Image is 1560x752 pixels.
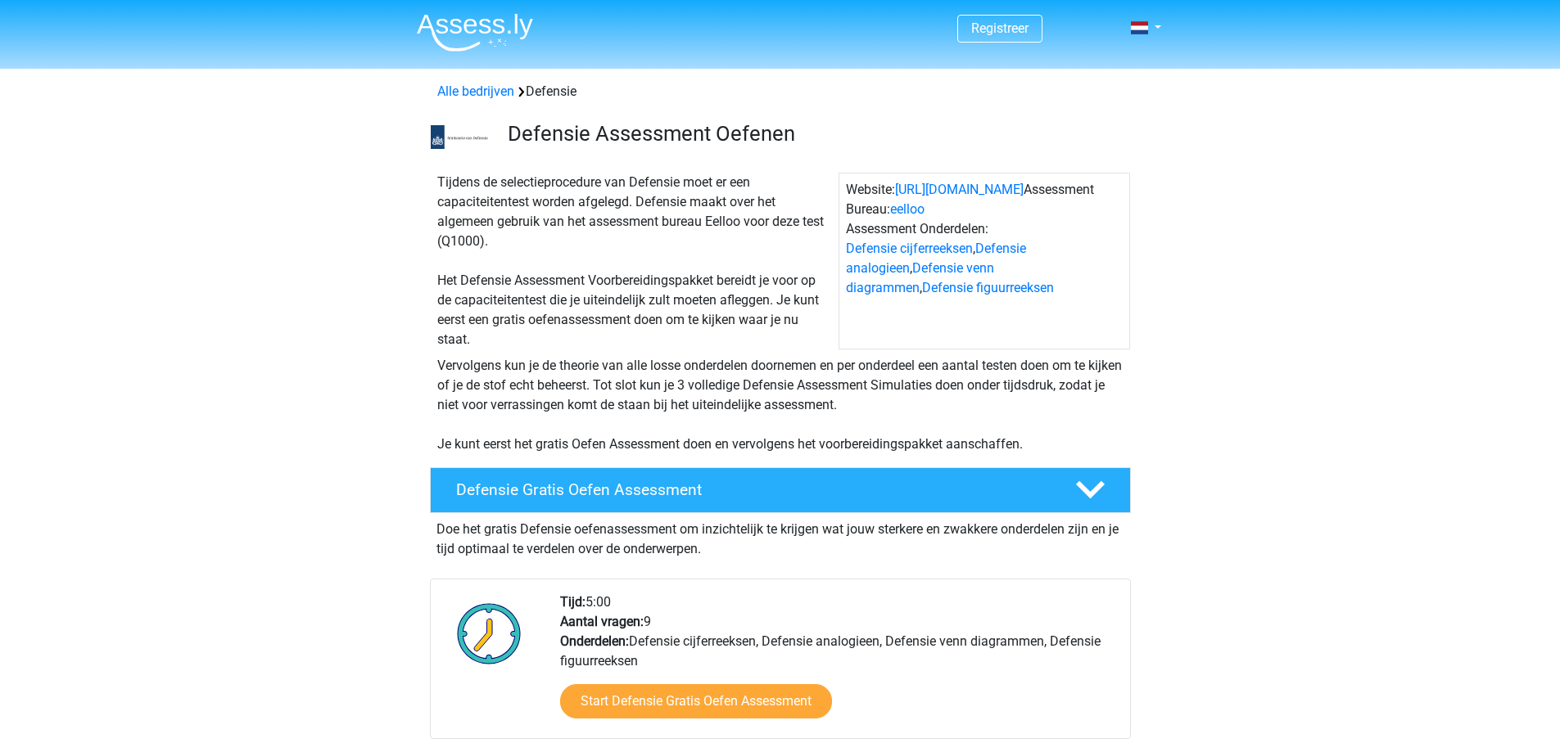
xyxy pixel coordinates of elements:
h3: Defensie Assessment Oefenen [508,121,1118,146]
a: Alle bedrijven [437,83,514,99]
b: Aantal vragen: [560,614,644,629]
a: Defensie analogieen [846,241,1026,276]
a: [URL][DOMAIN_NAME] [895,182,1024,197]
a: Defensie venn diagrammen [846,260,994,295]
a: Defensie Gratis Oefen Assessment [423,467,1137,513]
div: Defensie [431,82,1130,101]
a: Registreer [971,20,1029,36]
div: Website: Assessment Bureau: Assessment Onderdelen: , , , [839,173,1130,349]
div: 5:00 9 Defensie cijferreeksen, Defensie analogieen, Defensie venn diagrammen, Defensie figuurreeksen [548,592,1129,738]
a: eelloo [890,201,925,217]
a: Defensie cijferreeksen [846,241,973,256]
a: Start Defensie Gratis Oefen Assessment [560,684,832,718]
a: Defensie figuurreeksen [922,280,1054,295]
b: Onderdelen: [560,633,629,649]
img: Assessly [417,13,533,52]
h4: Defensie Gratis Oefen Assessment [456,480,1049,499]
b: Tijd: [560,594,586,610]
img: Klok [448,592,531,674]
div: Vervolgens kun je de theorie van alle losse onderdelen doornemen en per onderdeel een aantal test... [431,356,1130,454]
div: Doe het gratis Defensie oefenassessment om inzichtelijk te krijgen wat jouw sterkere en zwakkere ... [430,513,1131,559]
div: Tijdens de selectieprocedure van Defensie moet er een capaciteitentest worden afgelegd. Defensie ... [431,173,839,349]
